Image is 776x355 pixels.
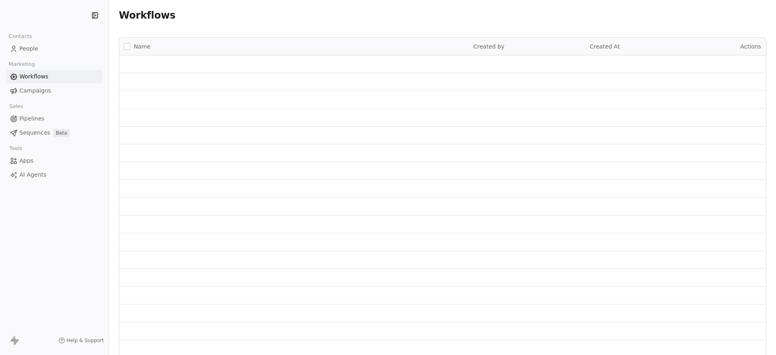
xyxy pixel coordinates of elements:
span: AI Agents [19,171,46,179]
a: Pipelines [6,112,102,125]
span: Pipelines [19,114,44,123]
a: Workflows [6,70,102,83]
a: Help & Support [59,337,104,344]
span: Sequences [19,129,50,137]
span: Name [134,42,150,51]
span: Marketing [5,58,38,70]
span: Help & Support [67,337,104,344]
span: Actions [740,43,761,50]
a: Campaigns [6,84,102,97]
a: AI Agents [6,168,102,182]
span: People [19,44,38,53]
span: Created At [590,43,620,50]
span: Apps [19,156,34,165]
span: Workflows [119,10,175,21]
span: Tools [6,142,25,154]
a: People [6,42,102,55]
span: Workflows [19,72,48,81]
span: Contacts [5,30,36,42]
span: Created by [473,43,504,50]
span: Campaigns [19,87,51,95]
span: Beta [53,129,70,137]
a: SequencesBeta [6,126,102,139]
a: Apps [6,154,102,167]
span: Sales [6,100,27,112]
